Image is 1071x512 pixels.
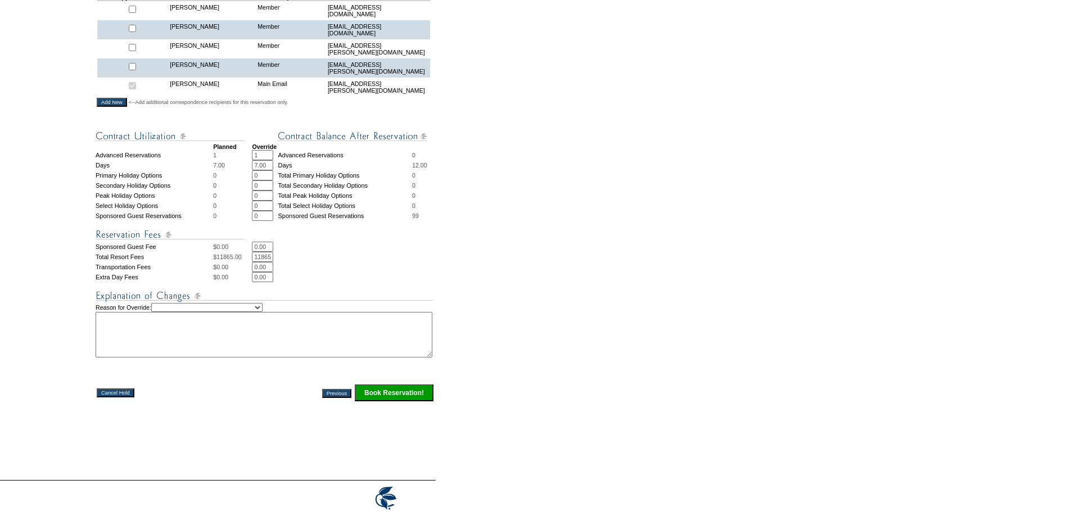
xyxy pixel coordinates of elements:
[216,274,228,280] span: 0.00
[278,170,412,180] td: Total Primary Holiday Options
[96,289,433,303] img: Explanation of Changes
[355,384,433,401] input: Click this button to finalize your reservation.
[412,212,419,219] span: 99
[167,58,255,78] td: [PERSON_NAME]
[167,39,255,58] td: [PERSON_NAME]
[278,191,412,201] td: Total Peak Holiday Options
[96,201,213,211] td: Select Holiday Options
[213,162,225,169] span: 7.00
[96,170,213,180] td: Primary Holiday Options
[278,129,427,143] img: Contract Balance After Reservation
[412,192,415,199] span: 0
[278,211,412,221] td: Sponsored Guest Reservations
[278,180,412,191] td: Total Secondary Holiday Options
[96,242,213,252] td: Sponsored Guest Fee
[129,99,288,106] span: <--Add additional correspondence recipients for this reservation only.
[96,180,213,191] td: Secondary Holiday Options
[278,150,412,160] td: Advanced Reservations
[167,78,255,97] td: [PERSON_NAME]
[412,202,415,209] span: 0
[96,211,213,221] td: Sponsored Guest Reservations
[255,20,325,39] td: Member
[213,252,252,262] td: $
[213,152,216,158] span: 1
[325,1,430,20] td: [EMAIL_ADDRESS][DOMAIN_NAME]
[213,182,216,189] span: 0
[213,272,252,282] td: $
[255,39,325,58] td: Member
[325,78,430,97] td: [EMAIL_ADDRESS][PERSON_NAME][DOMAIN_NAME]
[213,202,216,209] span: 0
[278,201,412,211] td: Total Select Holiday Options
[213,192,216,199] span: 0
[167,20,255,39] td: [PERSON_NAME]
[213,143,236,150] strong: Planned
[255,1,325,20] td: Member
[96,150,213,160] td: Advanced Reservations
[213,212,216,219] span: 0
[96,303,435,357] td: Reason for Override:
[97,98,127,107] input: Add New
[213,262,252,272] td: $
[325,20,430,39] td: [EMAIL_ADDRESS][DOMAIN_NAME]
[325,39,430,58] td: [EMAIL_ADDRESS][PERSON_NAME][DOMAIN_NAME]
[216,243,228,250] span: 0.00
[325,58,430,78] td: [EMAIL_ADDRESS][PERSON_NAME][DOMAIN_NAME]
[412,152,415,158] span: 0
[97,388,134,397] input: Cancel Hold
[278,160,412,170] td: Days
[255,78,325,97] td: Main Email
[216,264,228,270] span: 0.00
[412,162,427,169] span: 12.00
[412,182,415,189] span: 0
[96,262,213,272] td: Transportation Fees
[96,228,245,242] img: Reservation Fees
[96,160,213,170] td: Days
[167,1,255,20] td: [PERSON_NAME]
[412,172,415,179] span: 0
[213,172,216,179] span: 0
[96,272,213,282] td: Extra Day Fees
[96,129,245,143] img: Contract Utilization
[252,143,277,150] strong: Override
[255,58,325,78] td: Member
[322,389,351,398] input: Previous
[216,253,241,260] span: 11865.00
[96,191,213,201] td: Peak Holiday Options
[96,252,213,262] td: Total Resort Fees
[213,242,252,252] td: $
